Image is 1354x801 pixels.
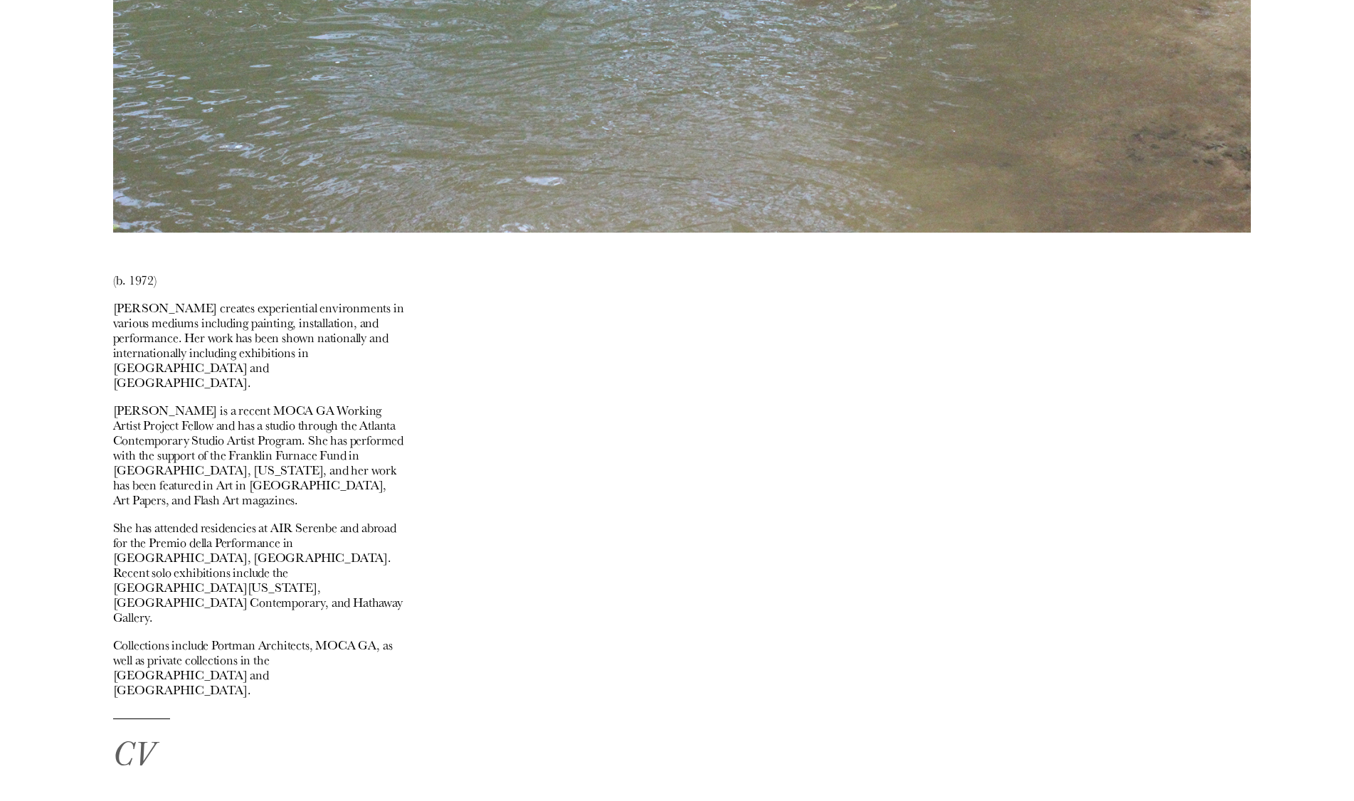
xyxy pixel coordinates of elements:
span: She has attended residencies at AIR Serenbe and abroad for the Premio della Performance in [GEOGR... [113,518,403,626]
span: Collections include Portman Architects, MOCA GA, as well as private collections in the [GEOGRAPHI... [113,635,393,699]
span: [PERSON_NAME] creates experiential environments in various mediums including painting, installati... [113,298,404,391]
span: [PERSON_NAME] is a recent MOCA GA Working Artist Project Fellow and has a studio through the Atla... [113,400,403,509]
p: (b. 1972) [113,272,405,287]
a: CV [113,727,154,777]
